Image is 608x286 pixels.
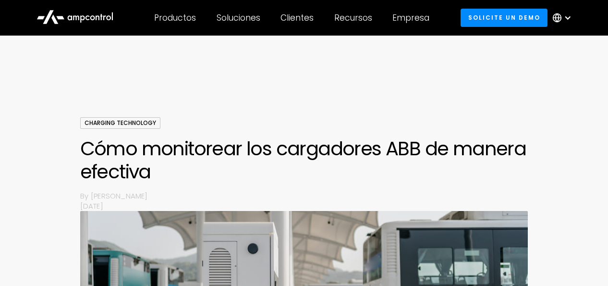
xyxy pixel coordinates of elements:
div: Empresa [392,12,429,23]
p: By [80,191,91,201]
div: Soluciones [217,12,260,23]
div: Productos [154,12,196,23]
p: [DATE] [80,201,528,211]
p: [PERSON_NAME] [91,191,528,201]
div: Clientes [280,12,314,23]
h1: Cómo monitorear los cargadores ABB de manera efectiva [80,137,528,183]
a: Solicite un demo [461,9,547,26]
div: Charging Technology [80,117,160,129]
div: Recursos [334,12,372,23]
